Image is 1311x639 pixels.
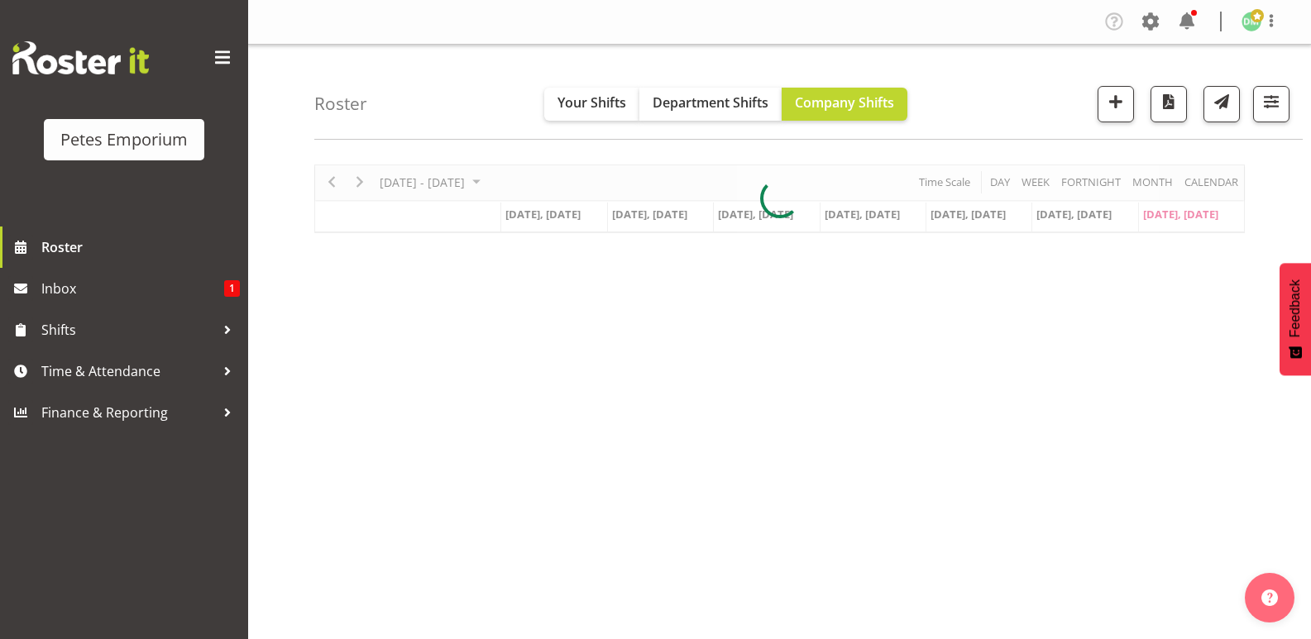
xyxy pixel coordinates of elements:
button: Add a new shift [1098,86,1134,122]
span: Shifts [41,317,215,342]
button: Filter Shifts [1253,86,1289,122]
span: Department Shifts [653,93,768,112]
button: Feedback - Show survey [1280,263,1311,375]
span: Time & Attendance [41,359,215,384]
button: Department Shifts [639,88,782,121]
h4: Roster [314,94,367,113]
span: Inbox [41,276,224,301]
span: Feedback [1288,279,1303,337]
img: help-xxl-2.png [1261,589,1278,606]
span: Finance & Reporting [41,400,215,425]
span: Company Shifts [795,93,894,112]
button: Company Shifts [782,88,907,121]
span: 1 [224,280,240,297]
button: Send a list of all shifts for the selected filtered period to all rostered employees. [1203,86,1240,122]
span: Your Shifts [557,93,626,112]
button: Download a PDF of the roster according to the set date range. [1151,86,1187,122]
img: david-mcauley697.jpg [1242,12,1261,31]
div: Petes Emporium [60,127,188,152]
button: Your Shifts [544,88,639,121]
img: Rosterit website logo [12,41,149,74]
span: Roster [41,235,240,260]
